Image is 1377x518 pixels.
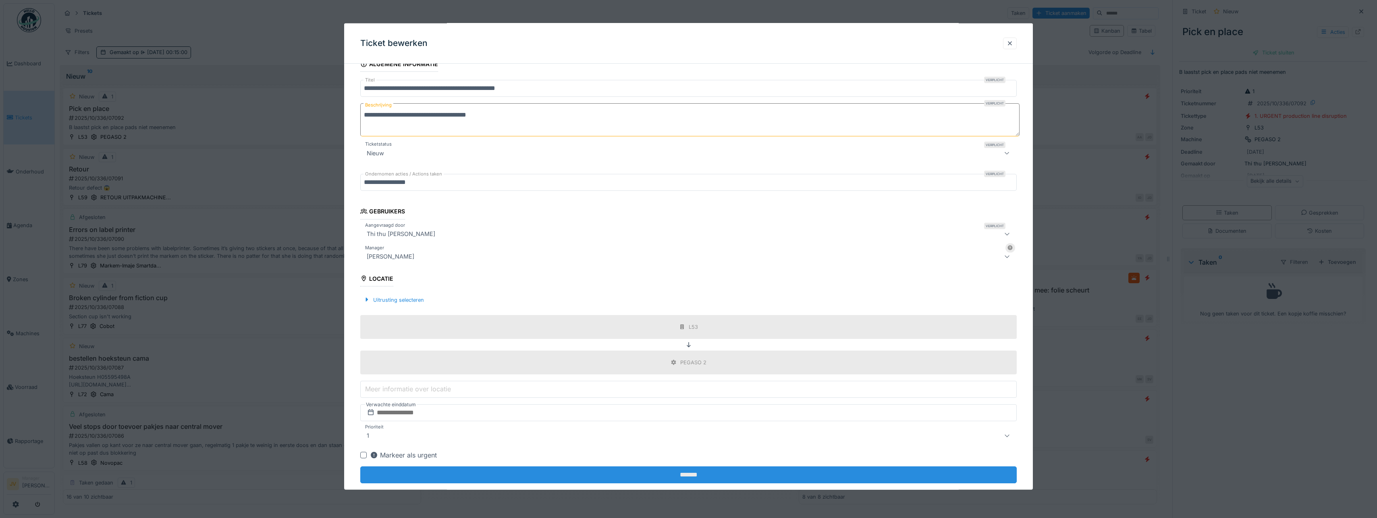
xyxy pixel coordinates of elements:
div: Verplicht [984,171,1005,177]
label: Beschrijving [363,100,393,110]
label: Prioriteit [363,424,385,430]
h3: Ticket bewerken [360,38,428,48]
label: Ticketstatus [363,141,393,148]
div: Verplicht [984,77,1005,83]
label: Aangevraagd door [363,221,407,228]
div: [PERSON_NAME] [363,251,417,261]
div: Nieuw [363,148,387,158]
div: PEGASO 2 [680,359,706,366]
div: Uitrusting selecteren [360,294,427,305]
div: L53 [689,323,698,331]
div: Verplicht [984,100,1005,107]
label: Meer informatie over locatie [363,384,453,394]
label: Verwachte einddatum [365,400,417,409]
div: Locatie [360,272,393,286]
div: Gebruikers [360,205,405,219]
label: Titel [363,77,376,84]
label: Ondernomen acties / Actions taken [363,171,444,178]
div: 1 [363,431,372,441]
div: Algemene informatie [360,58,438,72]
label: Manager [363,244,386,251]
div: Thi thu [PERSON_NAME] [363,229,438,238]
div: Markeer als urgent [370,450,437,460]
div: Verplicht [984,142,1005,148]
div: Verplicht [984,222,1005,229]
